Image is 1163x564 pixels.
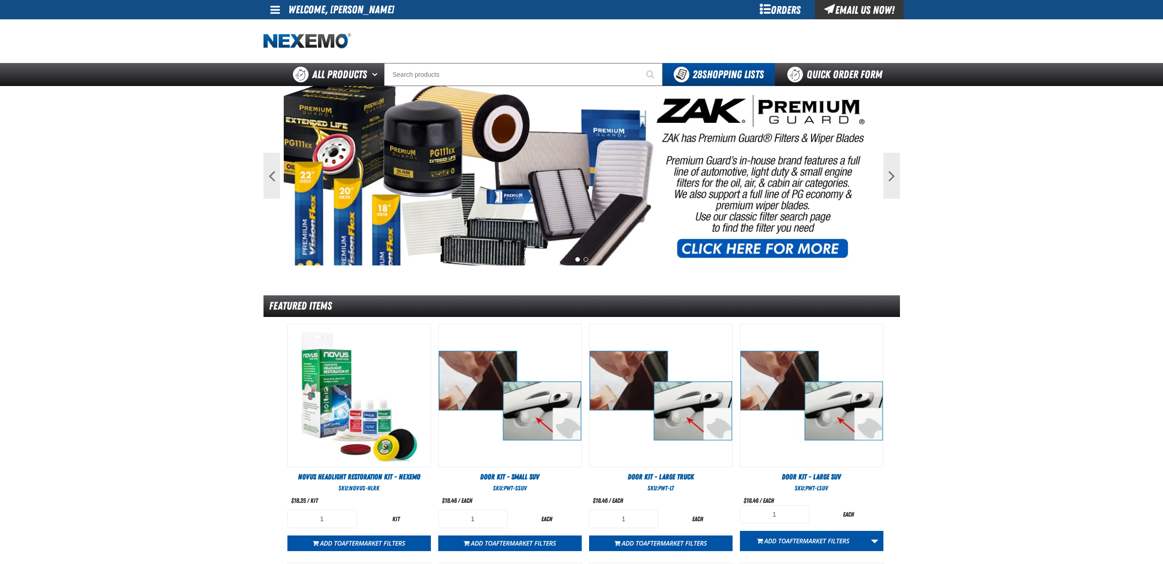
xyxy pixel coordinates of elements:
button: Add toAFTERMARKET FILTERS [438,535,582,551]
: View Details of the Door Kit - Large SUV [740,324,883,467]
div: each [814,510,883,519]
span: AFTERMARKET FILTERS [493,539,556,547]
img: Nexemo logo [264,33,351,49]
span: Door Kit - Large SUV [782,472,841,481]
span: each [461,497,472,504]
span: AFTERMARKET FILTERS [643,539,707,547]
span: each [612,497,623,504]
span: Shopping Lists [693,68,764,81]
span: AFTERMARKET FILTERS [786,536,849,545]
span: PWT-LSUV [805,484,828,492]
button: Next [883,153,900,199]
span: $18.25 [291,497,306,504]
a: Door Kit - Small SUV [438,472,582,482]
span: / [307,497,309,504]
span: Door Kit - Large Truck [628,472,694,481]
a: More Actions [866,531,883,551]
button: Add toAFTERMARKET FILTERS [740,531,866,551]
input: Search [384,63,663,86]
div: SKU: [287,484,431,493]
span: kit [310,497,318,504]
span: Add to [320,539,405,547]
img: Novus Headlight Restoration Kit - Nexemo [288,324,430,467]
span: / [609,497,611,504]
input: Product Quantity [287,510,357,528]
span: / [760,497,762,504]
button: You have 28 Shopping Lists. Open to view details [663,63,775,86]
span: Add to [764,536,849,545]
span: NOVUS-HLRK [349,484,379,492]
div: each [512,515,582,524]
div: each [663,515,733,524]
a: Door Kit - Large Truck [589,472,733,482]
div: kit [361,515,431,524]
input: Product Quantity [438,510,508,528]
input: Product Quantity [589,510,659,528]
button: Add toAFTERMARKET FILTERS [589,535,733,551]
a: Door Kit - Large SUV [740,472,883,482]
img: PG Filters & Wipers [284,86,880,265]
span: $18.46 [593,497,607,504]
img: Door Kit - Large SUV [740,324,883,467]
div: SKU: [589,484,733,493]
: View Details of the Novus Headlight Restoration Kit - Nexemo [288,324,430,467]
button: 2 of 2 [584,257,588,262]
img: Door Kit - Large Truck [590,324,732,467]
button: Add toAFTERMARKET FILTERS [287,535,431,551]
span: All Products [312,66,367,83]
span: each [763,497,774,504]
span: Novus Headlight Restoration Kit - Nexemo [298,472,420,481]
a: Novus Headlight Restoration Kit - Nexemo [287,472,431,482]
span: Door Kit - Small SUV [480,472,539,481]
input: Product Quantity [740,505,809,524]
button: Start Searching [640,63,663,86]
: View Details of the Door Kit - Small SUV [439,324,581,467]
span: $18.46 [442,497,457,504]
div: Featured Items [264,295,900,317]
span: PWT-SSUV [504,484,527,492]
span: / [458,497,460,504]
button: 1 of 2 [575,257,580,262]
button: Previous [264,153,280,199]
div: SKU: [740,484,883,493]
strong: 28 [693,68,702,81]
a: Quick Order Form [775,63,899,86]
span: $18.46 [744,497,758,504]
span: Add to [471,539,556,547]
button: Open All Products pages [369,63,384,86]
span: Add to [622,539,707,547]
div: SKU: [438,484,582,493]
span: AFTERMARKET FILTERS [342,539,405,547]
span: PWT-LT [658,484,674,492]
img: Door Kit - Small SUV [439,324,581,467]
: View Details of the Door Kit - Large Truck [590,324,732,467]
